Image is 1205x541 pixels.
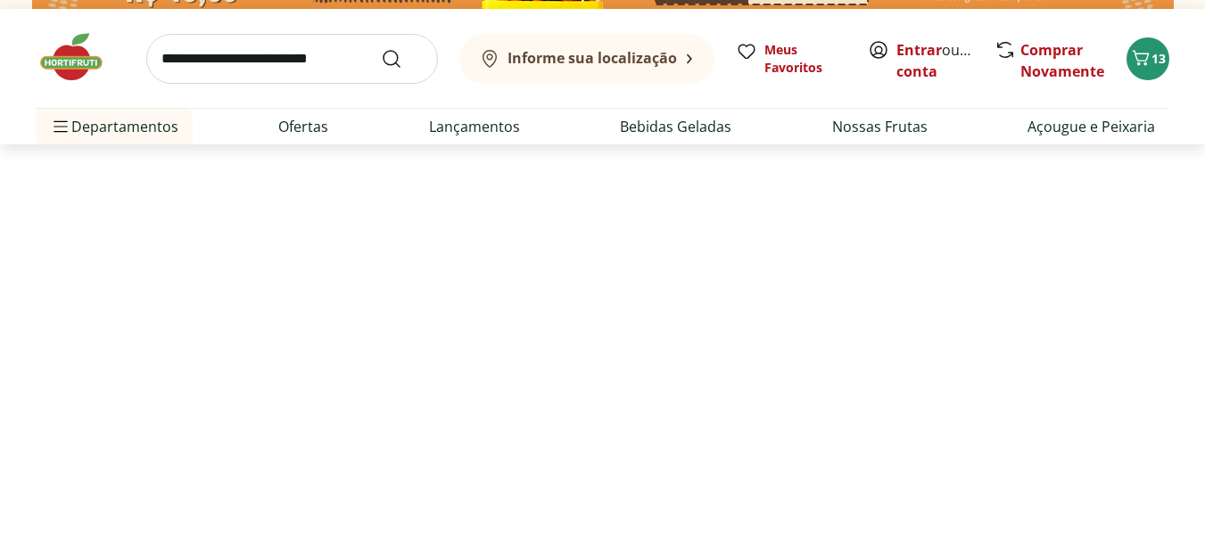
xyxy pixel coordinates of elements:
a: Bebidas Geladas [620,116,731,137]
button: Informe sua localização [459,34,714,84]
span: 13 [1151,50,1166,67]
button: Submit Search [381,48,424,70]
button: Carrinho [1127,37,1169,80]
a: Açougue e Peixaria [1028,116,1155,137]
a: Entrar [896,40,942,60]
a: Criar conta [896,40,995,81]
a: Comprar Novamente [1020,40,1104,81]
a: Ofertas [278,116,328,137]
img: Hortifruti [36,30,125,84]
a: Nossas Frutas [832,116,928,137]
span: Meus Favoritos [764,41,846,77]
a: Meus Favoritos [736,41,846,77]
a: Lançamentos [429,116,520,137]
button: Menu [50,105,71,148]
span: ou [896,39,976,82]
b: Informe sua localização [508,48,677,68]
input: search [146,34,438,84]
span: Departamentos [50,105,178,148]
